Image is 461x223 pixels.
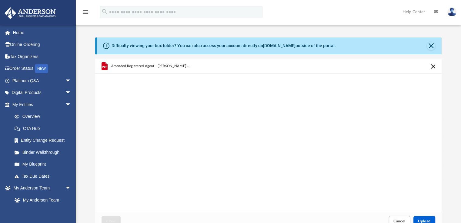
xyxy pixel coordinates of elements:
a: CTA Hub [8,122,80,134]
div: NEW [35,64,48,73]
div: Difficulty viewing your box folder? You can also access your account directly on outside of the p... [112,43,336,49]
span: Upload [418,219,431,223]
img: User Pic [447,8,456,16]
a: [DOMAIN_NAME] [263,43,296,48]
span: Amended Registered Agent - [PERSON_NAME] Creek Capital, LLC.pdf [111,64,191,68]
span: arrow_drop_down [65,182,77,195]
a: Entity Change Request [8,134,80,147]
a: My Anderson Team [8,194,74,206]
a: Online Ordering [4,39,80,51]
span: Cancel [393,219,406,223]
button: Close [427,42,435,50]
a: Platinum Q&Aarrow_drop_down [4,75,80,87]
span: arrow_drop_down [65,99,77,111]
a: Home [4,27,80,39]
a: Overview [8,111,80,123]
a: My Anderson Teamarrow_drop_down [4,182,77,194]
a: Tax Due Dates [8,170,80,182]
img: Anderson Advisors Platinum Portal [3,7,58,19]
a: Digital Productsarrow_drop_down [4,87,80,99]
a: My Blueprint [8,158,77,170]
i: search [101,8,108,15]
button: Cancel this upload [429,63,437,70]
span: Close [106,219,116,223]
div: grid [95,59,442,212]
span: arrow_drop_down [65,75,77,87]
a: Order StatusNEW [4,63,80,75]
a: My Entitiesarrow_drop_down [4,99,80,111]
a: Tax Organizers [4,50,80,63]
span: arrow_drop_down [65,87,77,99]
i: menu [82,8,89,16]
a: menu [82,11,89,16]
a: Binder Walkthrough [8,146,80,158]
